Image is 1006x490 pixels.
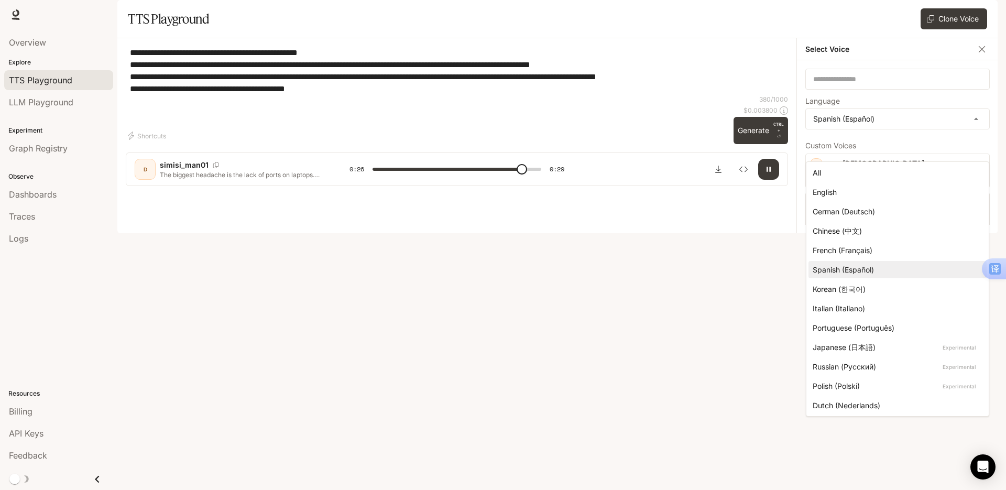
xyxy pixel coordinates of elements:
[941,382,978,391] p: Experimental
[813,284,978,295] div: Korean (한국어)
[813,206,978,217] div: German (Deutsch)
[813,264,978,275] div: Spanish (Español)
[813,322,978,333] div: Portuguese (Português)
[813,225,978,236] div: Chinese (中文)
[941,343,978,352] p: Experimental
[813,167,978,178] div: All
[813,245,978,256] div: French (Français)
[813,400,978,411] div: Dutch (Nederlands)
[813,303,978,314] div: Italian (Italiano)
[813,187,978,198] div: English
[941,362,978,372] p: Experimental
[813,342,978,353] div: Japanese (日本語)
[813,361,978,372] div: Russian (Русский)
[813,380,978,391] div: Polish (Polski)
